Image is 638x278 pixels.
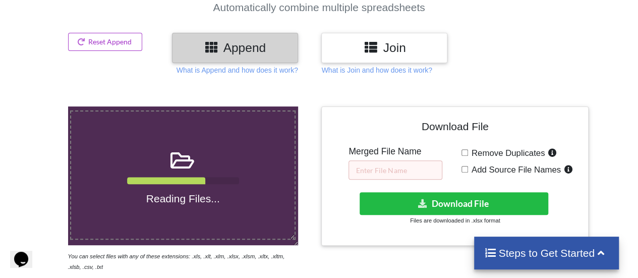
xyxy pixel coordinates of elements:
iframe: chat widget [10,238,42,268]
input: Enter File Name [349,160,442,180]
h3: Append [180,40,291,55]
small: Files are downloaded in .xlsx format [410,217,500,224]
h5: Merged File Name [349,146,442,157]
span: Remove Duplicates [468,148,545,158]
h4: Reading Files... [71,192,295,205]
button: Download File [360,192,549,215]
span: Add Source File Names [468,165,561,175]
h3: Join [329,40,440,55]
i: You can select files with any of these extensions: .xls, .xlt, .xlm, .xlsx, .xlsm, .xltx, .xltm, ... [68,253,285,270]
button: Reset Append [68,33,143,51]
h4: Steps to Get Started [484,247,609,259]
h4: Download File [329,114,581,143]
p: What is Join and how does it work? [321,65,432,75]
p: What is Append and how does it work? [177,65,298,75]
